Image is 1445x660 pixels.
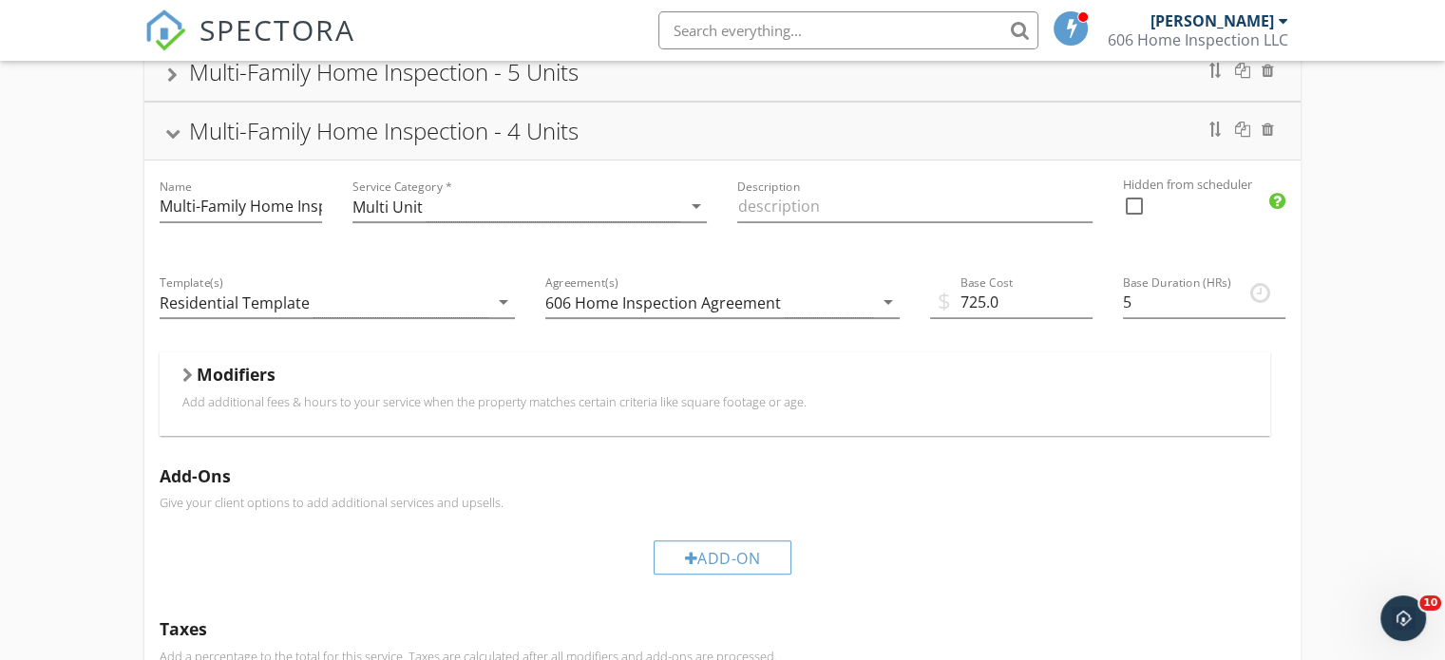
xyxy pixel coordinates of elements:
input: Search everything... [658,11,1038,49]
span: $ [938,284,951,318]
div: [PERSON_NAME] [1150,11,1274,30]
div: 606 Home Inspection Agreement [545,294,781,311]
h5: Taxes [160,619,1285,638]
div: 606 Home Inspection LLC [1108,30,1288,49]
h5: Modifiers [197,365,276,384]
i: arrow_drop_down [684,195,707,217]
div: Residential Template [160,294,310,311]
input: Description [737,191,1093,222]
iframe: Intercom live chat [1380,595,1426,641]
h5: Add-Ons [160,466,1285,485]
input: Base Cost [930,287,1093,318]
a: SPECTORA [144,26,355,66]
input: Name [160,191,322,222]
input: Base Duration (HRs) [1123,287,1285,318]
p: Add additional fees & hours to your service when the property matches certain criteria like squar... [182,394,1247,409]
span: SPECTORA [200,9,355,49]
div: Add-On [654,540,792,575]
div: Multi Unit [352,198,423,216]
div: Multi-Family Home Inspection - 5 Units [189,56,579,87]
i: arrow_drop_down [492,291,515,313]
div: Multi-Family Home Inspection - 4 Units [189,115,579,146]
img: The Best Home Inspection Software - Spectora [144,9,186,51]
p: Give your client options to add additional services and upsells. [160,495,1285,510]
span: 10 [1419,595,1441,611]
i: arrow_drop_down [877,291,900,313]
